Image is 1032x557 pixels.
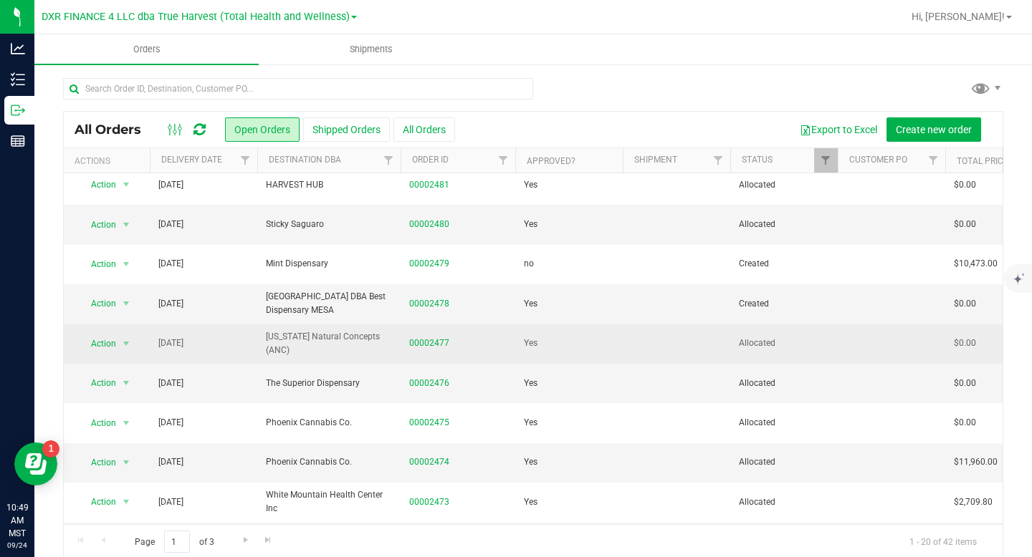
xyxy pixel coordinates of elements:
[409,377,449,390] a: 00002476
[118,492,135,512] span: select
[158,218,183,231] span: [DATE]
[75,156,144,166] div: Actions
[63,78,533,100] input: Search Order ID, Destination, Customer PO...
[34,34,259,64] a: Orders
[409,178,449,192] a: 00002481
[409,218,449,231] a: 00002480
[78,413,117,433] span: Action
[912,11,1005,22] span: Hi, [PERSON_NAME]!
[161,155,222,165] a: Delivery Date
[266,178,392,192] span: HARVEST HUB
[266,455,392,469] span: Phoenix Cannabis Co.
[114,43,180,56] span: Orders
[739,377,829,390] span: Allocated
[269,155,341,165] a: Destination DBA
[123,531,226,553] span: Page of 3
[11,42,25,56] inline-svg: Analytics
[259,34,483,64] a: Shipments
[524,336,537,350] span: Yes
[409,416,449,430] a: 00002475
[158,377,183,390] span: [DATE]
[524,495,537,509] span: Yes
[954,297,976,311] span: $0.00
[739,495,829,509] span: Allocated
[11,103,25,117] inline-svg: Outbound
[6,501,28,540] p: 10:49 AM MST
[78,294,117,314] span: Action
[954,455,998,469] span: $11,960.00
[739,178,829,192] span: Allocated
[742,155,773,165] a: Status
[409,455,449,469] a: 00002474
[158,455,183,469] span: [DATE]
[739,336,829,350] span: Allocated
[739,416,829,430] span: Allocated
[11,134,25,148] inline-svg: Reports
[330,43,412,56] span: Shipments
[739,297,829,311] span: Created
[118,413,135,433] span: select
[409,257,449,271] a: 00002479
[527,156,575,166] a: Approved?
[409,336,449,350] a: 00002477
[524,377,537,390] span: Yes
[266,257,392,271] span: Mint Dispensary
[14,442,57,485] iframe: Resource center
[235,531,256,550] a: Go to the next page
[739,257,829,271] span: Created
[225,117,300,142] button: Open Orders
[634,155,677,165] a: Shipment
[739,455,829,469] span: Allocated
[954,218,976,231] span: $0.00
[524,416,537,430] span: Yes
[303,117,390,142] button: Shipped Orders
[896,124,972,135] span: Create new order
[412,155,449,165] a: Order ID
[234,148,257,173] a: Filter
[524,455,537,469] span: Yes
[266,416,392,430] span: Phoenix Cannabis Co.
[158,416,183,430] span: [DATE]
[118,175,135,195] span: select
[954,416,976,430] span: $0.00
[266,377,392,390] span: The Superior Dispensary
[954,377,976,390] span: $0.00
[814,148,838,173] a: Filter
[11,72,25,87] inline-svg: Inventory
[409,495,449,509] a: 00002473
[6,540,28,551] p: 09/24
[957,156,1008,166] a: Total Price
[75,122,156,137] span: All Orders
[158,178,183,192] span: [DATE]
[158,336,183,350] span: [DATE]
[78,334,117,354] span: Action
[266,218,392,231] span: Sticky Saguaro
[118,373,135,393] span: select
[739,218,829,231] span: Allocated
[524,178,537,192] span: Yes
[118,215,135,235] span: select
[266,330,392,357] span: [US_STATE] Natural Concepts (ANC)
[790,117,887,142] button: Export to Excel
[524,257,534,271] span: no
[42,11,350,23] span: DXR FINANCE 4 LLC dba True Harvest (Total Health and Wellness)
[409,297,449,311] a: 00002478
[954,495,993,509] span: $2,709.80
[78,492,117,512] span: Action
[954,336,976,350] span: $0.00
[707,148,730,173] a: Filter
[118,452,135,473] span: select
[78,175,117,195] span: Action
[78,254,117,274] span: Action
[524,297,537,311] span: Yes
[258,531,279,550] a: Go to the last page
[849,155,907,165] a: Customer PO
[118,294,135,314] span: select
[158,495,183,509] span: [DATE]
[393,117,455,142] button: All Orders
[887,117,981,142] button: Create new order
[524,218,537,231] span: Yes
[164,531,190,553] input: 1
[118,334,135,354] span: select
